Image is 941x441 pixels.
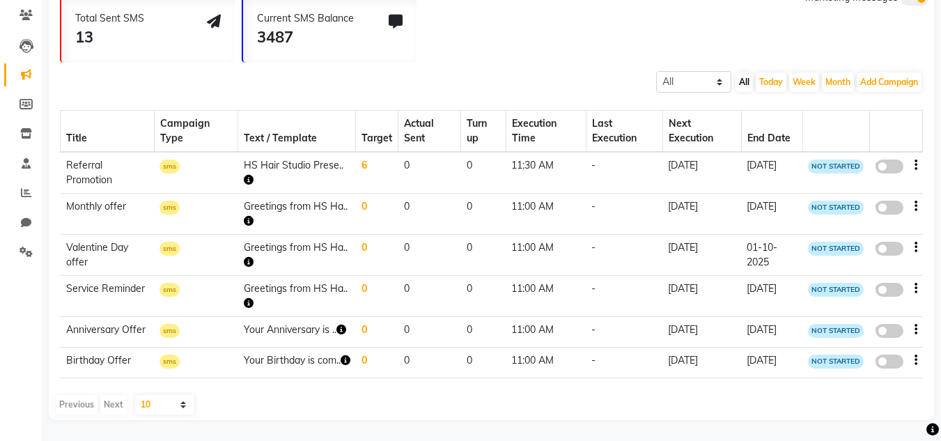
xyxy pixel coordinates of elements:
th: Target [356,111,398,153]
label: false [876,160,903,173]
td: 0 [461,317,506,348]
span: sms [160,242,180,256]
td: - [586,317,662,348]
td: 0 [461,276,506,317]
span: sms [160,355,180,369]
button: Month [822,72,854,92]
span: sms [160,160,180,173]
th: Last Execution [586,111,662,153]
td: 11:00 AM [506,347,586,378]
td: [DATE] [741,276,802,317]
td: 0 [398,152,461,194]
th: Actual Sent [398,111,461,153]
td: Greetings from HS Ha.. [238,194,356,235]
td: [DATE] [662,235,741,276]
th: Execution Time [506,111,586,153]
td: Service Reminder [61,276,155,317]
td: [DATE] [662,276,741,317]
td: [DATE] [741,194,802,235]
button: Today [756,72,786,92]
td: [DATE] [662,194,741,235]
td: Monthly offer [61,194,155,235]
td: [DATE] [741,347,802,378]
th: Title [61,111,155,153]
div: 3487 [257,26,354,49]
label: false [876,324,903,338]
th: Turn up [461,111,506,153]
div: Current SMS Balance [257,11,354,26]
td: Birthday Offer [61,347,155,378]
td: 0 [356,276,398,317]
td: - [586,194,662,235]
span: NOT STARTED [808,324,864,338]
td: 0 [398,347,461,378]
td: Valentine Day offer [61,235,155,276]
span: sms [160,324,180,338]
td: [DATE] [662,317,741,348]
td: 0 [461,194,506,235]
td: Anniversary Offer [61,317,155,348]
span: NOT STARTED [808,283,864,297]
span: sms [160,201,180,215]
button: Add Campaign [857,72,921,92]
td: - [586,276,662,317]
td: 0 [356,194,398,235]
th: Campaign Type [154,111,238,153]
td: 11:00 AM [506,235,586,276]
td: 6 [356,152,398,194]
label: false [876,201,903,215]
td: HS Hair Studio Prese.. [238,152,356,194]
button: All [736,72,753,92]
td: 11:00 AM [506,276,586,317]
td: 0 [461,152,506,194]
td: [DATE] [662,347,741,378]
td: 0 [398,276,461,317]
td: [DATE] [741,317,802,348]
td: 0 [398,194,461,235]
td: - [586,152,662,194]
td: 0 [356,317,398,348]
td: - [586,235,662,276]
td: [DATE] [741,152,802,194]
th: Text / Template [238,111,356,153]
td: [DATE] [662,152,741,194]
td: 0 [398,317,461,348]
span: NOT STARTED [808,242,864,256]
td: 01-10-2025 [741,235,802,276]
span: sms [160,283,180,297]
label: false [876,355,903,369]
td: Your Anniversary is .. [238,317,356,348]
th: Next Execution [662,111,741,153]
td: 11:00 AM [506,317,586,348]
div: Total Sent SMS [75,11,144,26]
td: 0 [356,235,398,276]
div: 13 [75,26,144,49]
td: 0 [356,347,398,378]
td: - [586,347,662,378]
span: NOT STARTED [808,160,864,173]
label: false [876,283,903,297]
td: Your Birthday is com.. [238,347,356,378]
td: 11:00 AM [506,194,586,235]
td: Greetings from HS Ha.. [238,276,356,317]
th: End Date [741,111,802,153]
td: 11:30 AM [506,152,586,194]
td: Greetings from HS Ha.. [238,235,356,276]
td: 0 [461,235,506,276]
span: NOT STARTED [808,201,864,215]
td: 0 [398,235,461,276]
button: Week [789,72,819,92]
td: 0 [461,347,506,378]
label: false [876,242,903,256]
td: Referral Promotion [61,152,155,194]
span: NOT STARTED [808,355,864,369]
